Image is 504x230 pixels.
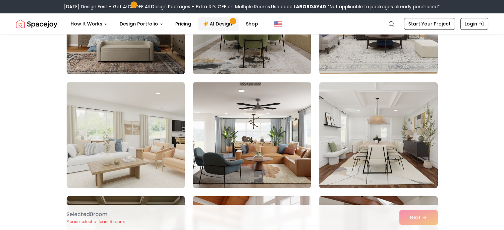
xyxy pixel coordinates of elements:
img: Room room-20 [193,82,311,188]
span: Use code: [271,3,326,10]
img: Room room-21 [319,82,437,188]
nav: Global [16,13,488,34]
p: Please select at least 5 rooms [67,219,127,224]
a: Login [460,18,488,30]
nav: Main [65,17,263,30]
a: Spacejoy [16,17,57,30]
img: United States [274,20,282,28]
b: LABORDAY40 [294,3,326,10]
div: [DATE] Design Fest – Get 40% OFF All Design Packages + Extra 10% OFF on Multiple Rooms. [64,3,440,10]
a: Shop [241,17,263,30]
button: How It Works [65,17,113,30]
img: Room room-19 [67,82,185,188]
a: Pricing [170,17,196,30]
a: Start Your Project [404,18,455,30]
img: Spacejoy Logo [16,17,57,30]
a: AI Design [198,17,239,30]
span: *Not applicable to packages already purchased* [326,3,440,10]
p: Selected 0 room [67,210,127,218]
button: Design Portfolio [114,17,169,30]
